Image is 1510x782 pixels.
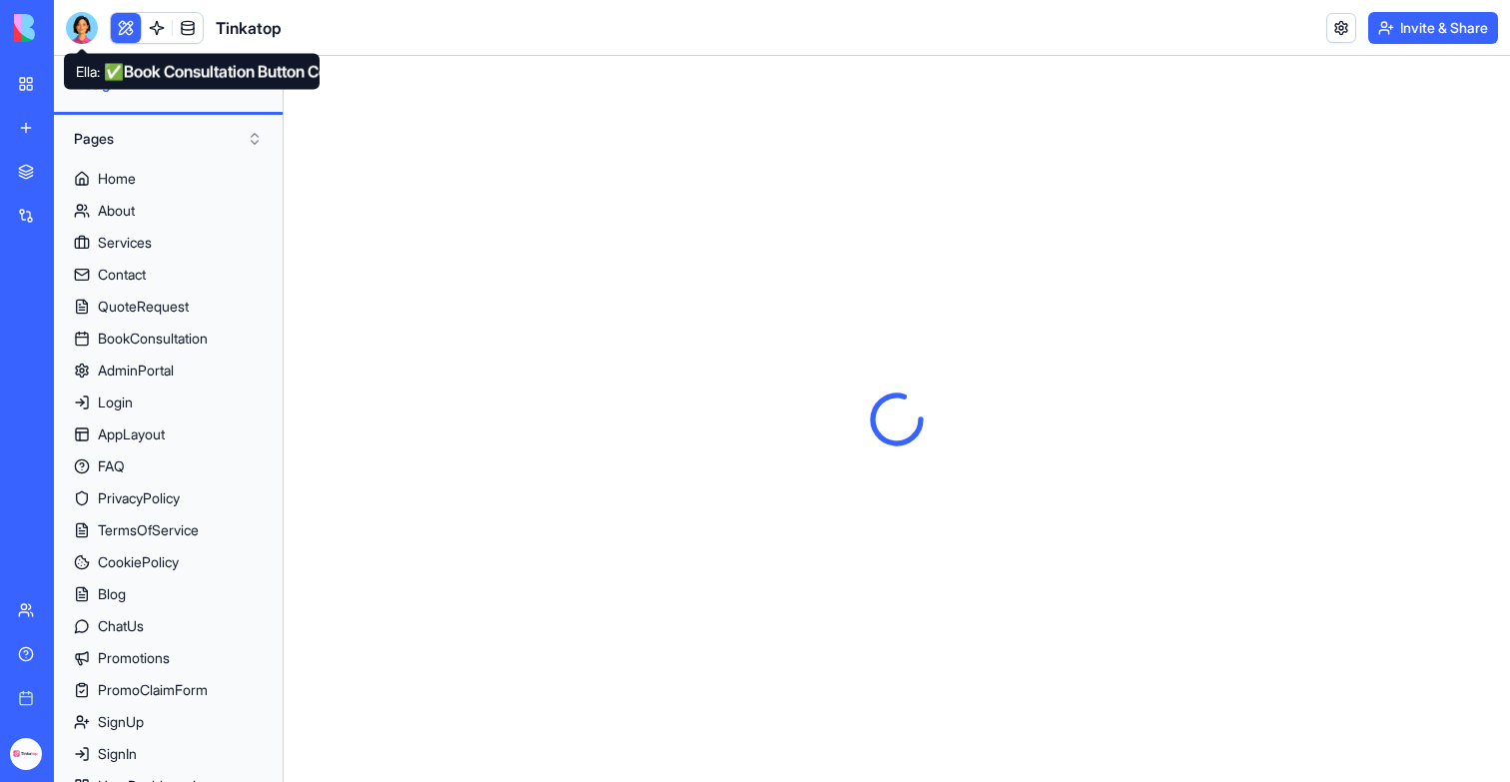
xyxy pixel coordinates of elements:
a: About [54,195,283,227]
a: ChatUs [54,610,283,642]
a: Contact [54,259,283,291]
a: Services [54,227,283,259]
div: Login [98,392,133,412]
div: Blog [98,584,126,604]
a: QuoteRequest [54,291,283,323]
a: CookiePolicy [54,546,283,578]
div: PromoClaimForm [98,680,208,700]
div: About [98,201,135,221]
div: Services [98,233,152,253]
a: Promotions [54,642,283,674]
div: PrivacyPolicy [98,488,180,508]
h1: Tinkatop [216,16,282,40]
div: FAQ [98,456,125,476]
div: Contact [98,265,146,285]
div: SignUp [98,712,144,732]
div: SignIn [98,744,137,764]
a: FAQ [54,450,283,482]
div: Promotions [98,648,170,668]
a: AppLayout [54,418,283,450]
img: Tinkatop_fycgeq.png [10,738,42,770]
a: PrivacyPolicy [54,482,283,514]
a: Home [54,163,283,195]
a: PromoClaimForm [54,674,283,706]
a: SignIn [54,738,283,770]
a: Login [54,387,283,418]
div: AdminPortal [98,361,174,381]
button: Pages [64,123,273,155]
button: Invite & Share [1368,12,1498,44]
a: AdminPortal [54,355,283,387]
div: QuoteRequest [98,297,189,317]
a: BookConsultation [54,323,283,355]
div: Home [98,169,136,189]
a: Blog [54,578,283,610]
div: TermsOfService [98,520,199,540]
div: CookiePolicy [98,552,179,572]
a: SignUp [54,706,283,738]
img: logo [14,14,138,42]
div: AppLayout [98,424,165,444]
div: BookConsultation [98,329,208,349]
div: ChatUs [98,616,144,636]
a: TermsOfService [54,514,283,546]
